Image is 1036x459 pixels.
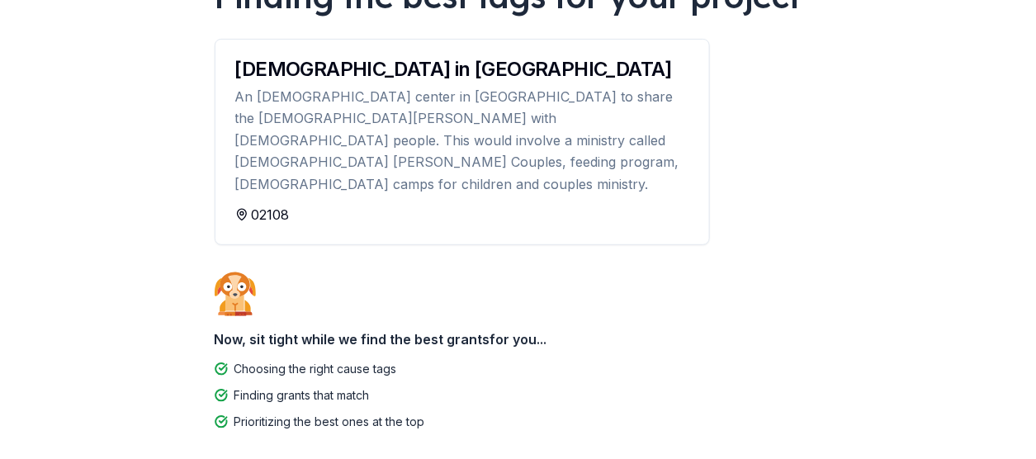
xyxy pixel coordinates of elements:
[234,359,397,379] div: Choosing the right cause tags
[234,412,425,432] div: Prioritizing the best ones at the top
[234,386,370,405] div: Finding grants that match
[215,272,256,316] img: Dog waiting patiently
[235,59,689,79] div: [DEMOGRAPHIC_DATA] in [GEOGRAPHIC_DATA]
[215,323,822,356] div: Now, sit tight while we find the best grants for you...
[235,86,689,195] div: An [DEMOGRAPHIC_DATA] center in [GEOGRAPHIC_DATA] to share the [DEMOGRAPHIC_DATA][PERSON_NAME] wi...
[235,205,689,225] div: 02108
